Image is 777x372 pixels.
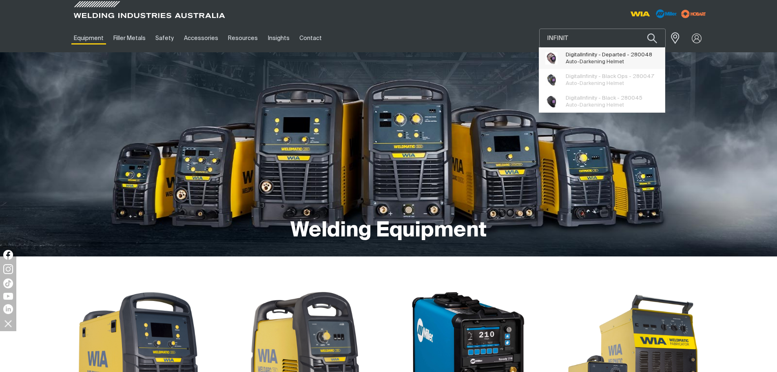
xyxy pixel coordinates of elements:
span: Digital y - Departed - 280048 [566,51,652,58]
input: Product name or item number... [540,29,665,47]
h1: Welding Equipment [290,218,487,244]
span: Infinit [581,52,595,58]
a: Contact [294,24,327,52]
nav: Main [69,24,549,52]
a: Insights [263,24,294,52]
img: hide socials [1,316,15,330]
img: LinkedIn [3,304,13,314]
img: YouTube [3,293,13,300]
span: Infinit [581,74,595,79]
img: TikTok [3,278,13,288]
img: miller [679,8,708,20]
ul: Suggestions [539,47,665,112]
a: Equipment [69,24,108,52]
a: Resources [223,24,263,52]
span: Digital y - Black - 280045 [566,95,642,102]
img: Instagram [3,264,13,274]
button: Search products [638,29,666,48]
span: Auto-Darkening Helmet [566,59,624,65]
span: Digital y - Black Ops - 280047 [566,73,654,80]
span: Auto-Darkening Helmet [566,102,624,108]
img: Facebook [3,250,13,260]
span: Auto-Darkening Helmet [566,81,624,86]
a: Filler Metals [108,24,151,52]
a: Accessories [179,24,223,52]
a: Safety [151,24,179,52]
span: Infinit [581,96,595,101]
